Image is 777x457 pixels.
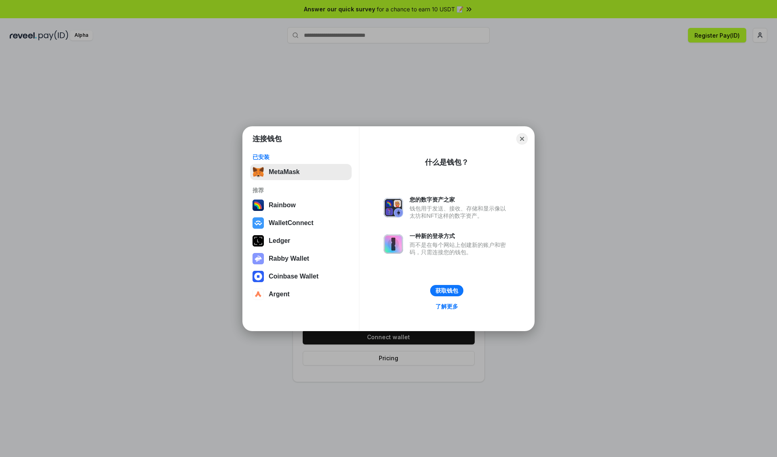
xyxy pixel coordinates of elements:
[250,233,352,249] button: Ledger
[269,237,290,244] div: Ledger
[516,133,528,145] button: Close
[410,196,510,203] div: 您的数字资产之家
[435,303,458,310] div: 了解更多
[435,287,458,294] div: 获取钱包
[253,271,264,282] img: svg+xml,%3Csvg%20width%3D%2228%22%20height%3D%2228%22%20viewBox%3D%220%200%2028%2028%22%20fill%3D...
[250,215,352,231] button: WalletConnect
[253,200,264,211] img: svg+xml,%3Csvg%20width%3D%22120%22%20height%3D%22120%22%20viewBox%3D%220%200%20120%20120%22%20fil...
[269,168,299,176] div: MetaMask
[425,157,469,167] div: 什么是钱包？
[253,217,264,229] img: svg+xml,%3Csvg%20width%3D%2228%22%20height%3D%2228%22%20viewBox%3D%220%200%2028%2028%22%20fill%3D...
[269,273,318,280] div: Coinbase Wallet
[250,164,352,180] button: MetaMask
[253,187,349,194] div: 推荐
[250,197,352,213] button: Rainbow
[250,268,352,285] button: Coinbase Wallet
[430,285,463,296] button: 获取钱包
[410,232,510,240] div: 一种新的登录方式
[253,253,264,264] img: svg+xml,%3Csvg%20xmlns%3D%22http%3A%2F%2Fwww.w3.org%2F2000%2Fsvg%22%20fill%3D%22none%22%20viewBox...
[253,235,264,247] img: svg+xml,%3Csvg%20xmlns%3D%22http%3A%2F%2Fwww.w3.org%2F2000%2Fsvg%22%20width%3D%2228%22%20height%3...
[410,241,510,256] div: 而不是在每个网站上创建新的账户和密码，只需连接您的钱包。
[269,255,309,262] div: Rabby Wallet
[384,234,403,254] img: svg+xml,%3Csvg%20xmlns%3D%22http%3A%2F%2Fwww.w3.org%2F2000%2Fsvg%22%20fill%3D%22none%22%20viewBox...
[253,153,349,161] div: 已安装
[269,202,296,209] div: Rainbow
[253,289,264,300] img: svg+xml,%3Csvg%20width%3D%2228%22%20height%3D%2228%22%20viewBox%3D%220%200%2028%2028%22%20fill%3D...
[269,291,290,298] div: Argent
[410,205,510,219] div: 钱包用于发送、接收、存储和显示像以太坊和NFT这样的数字资产。
[431,301,463,312] a: 了解更多
[250,286,352,302] button: Argent
[253,134,282,144] h1: 连接钱包
[384,198,403,217] img: svg+xml,%3Csvg%20xmlns%3D%22http%3A%2F%2Fwww.w3.org%2F2000%2Fsvg%22%20fill%3D%22none%22%20viewBox...
[253,166,264,178] img: svg+xml,%3Csvg%20fill%3D%22none%22%20height%3D%2233%22%20viewBox%3D%220%200%2035%2033%22%20width%...
[269,219,314,227] div: WalletConnect
[250,251,352,267] button: Rabby Wallet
